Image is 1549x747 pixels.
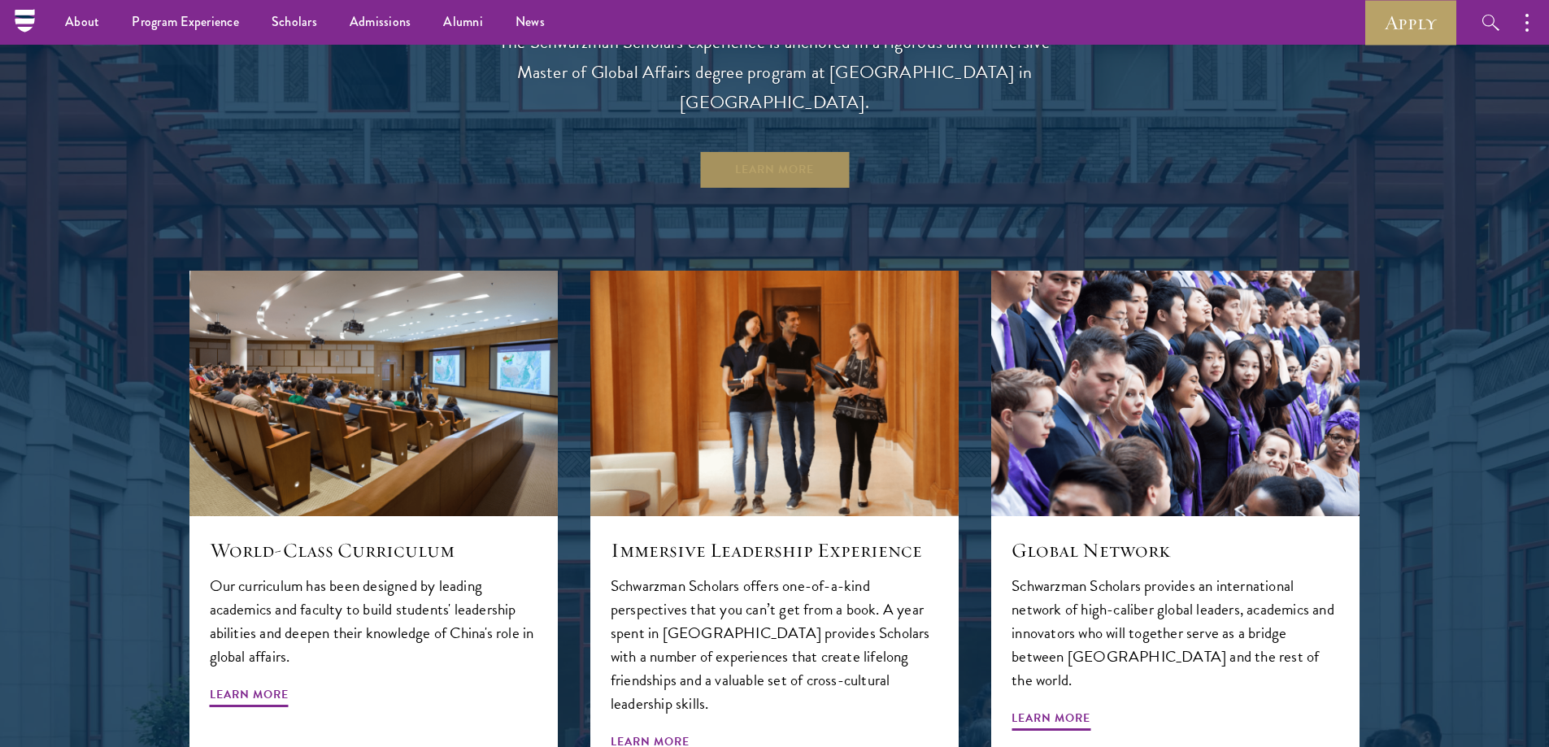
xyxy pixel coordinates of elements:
[482,28,1068,118] p: The Schwarzman Scholars experience is anchored in a rigorous and immersive Master of Global Affai...
[611,574,938,715] p: Schwarzman Scholars offers one-of-a-kind perspectives that you can’t get from a book. A year spen...
[698,150,851,189] a: Learn More
[1012,708,1090,733] span: Learn More
[611,536,938,564] h5: Immersive Leadership Experience
[210,684,289,710] span: Learn More
[210,536,537,564] h5: World-Class Curriculum
[210,574,537,668] p: Our curriculum has been designed by leading academics and faculty to build students' leadership a...
[1012,536,1339,564] h5: Global Network
[1012,574,1339,692] p: Schwarzman Scholars provides an international network of high-caliber global leaders, academics a...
